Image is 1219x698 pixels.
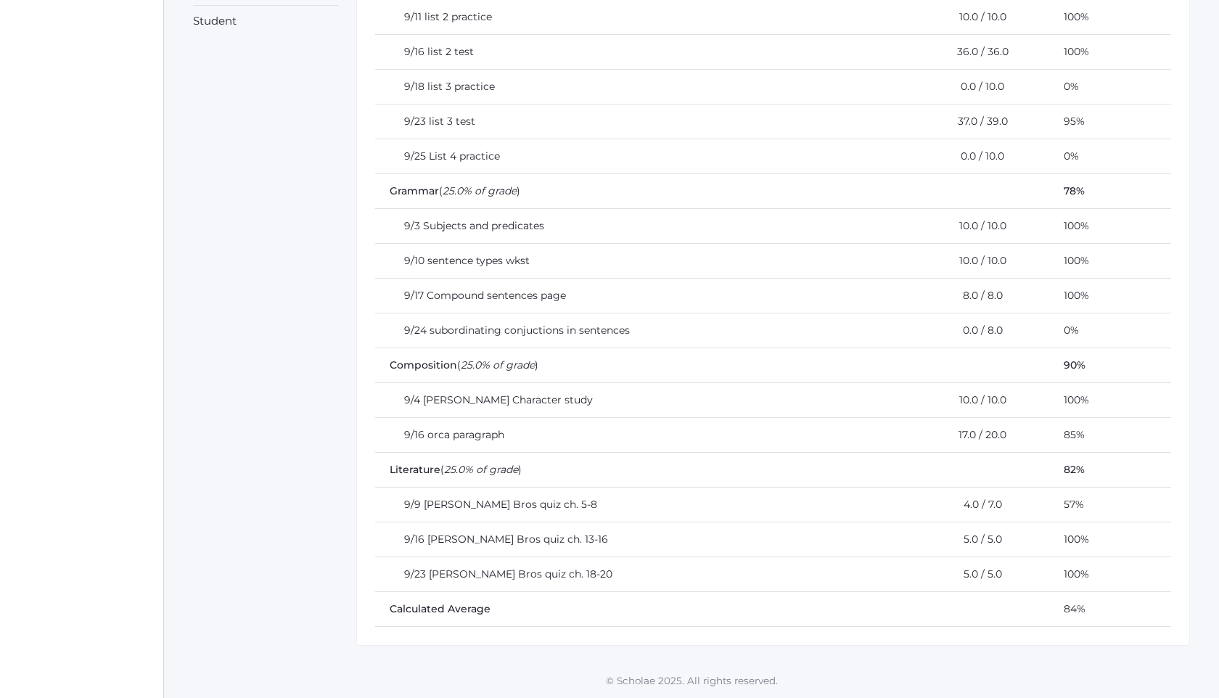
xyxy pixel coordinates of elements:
[1049,452,1171,487] td: 82%
[375,348,1049,382] td: ( )
[375,557,906,591] td: 9/23 [PERSON_NAME] Bros quiz ch. 18-20
[1049,348,1171,382] td: 90%
[1049,69,1171,104] td: 0%
[443,184,517,197] em: 25.0% of grade
[1049,139,1171,173] td: 0%
[375,208,906,243] td: 9/3 Subjects and predicates
[1049,313,1171,348] td: 0%
[461,358,535,371] em: 25.0% of grade
[375,522,906,557] td: 9/16 [PERSON_NAME] Bros quiz ch. 13-16
[1049,173,1171,208] td: 78%
[1049,557,1171,591] td: 100%
[375,69,906,104] td: 9/18 list 3 practice
[906,313,1048,348] td: 0.0 / 8.0
[375,173,1049,208] td: ( )
[375,452,1049,487] td: ( )
[1049,104,1171,139] td: 95%
[375,313,906,348] td: 9/24 subordinating conjuctions in sentences
[906,104,1048,139] td: 37.0 / 39.0
[375,104,906,139] td: 9/23 list 3 test
[390,184,439,197] span: Grammar
[375,382,906,417] td: 9/4 [PERSON_NAME] Character study
[164,673,1219,688] p: © Scholae 2025. All rights reserved.
[1049,591,1171,626] td: 84%
[193,13,338,30] li: Student
[906,382,1048,417] td: 10.0 / 10.0
[1049,382,1171,417] td: 100%
[1049,34,1171,69] td: 100%
[1049,278,1171,313] td: 100%
[375,34,906,69] td: 9/16 list 2 test
[906,243,1048,278] td: 10.0 / 10.0
[906,278,1048,313] td: 8.0 / 8.0
[906,557,1048,591] td: 5.0 / 5.0
[390,358,457,371] span: Composition
[390,463,440,476] span: Literature
[906,487,1048,522] td: 4.0 / 7.0
[375,487,906,522] td: 9/9 [PERSON_NAME] Bros quiz ch. 5-8
[906,417,1048,452] td: 17.0 / 20.0
[444,463,518,476] em: 25.0% of grade
[375,139,906,173] td: 9/25 List 4 practice
[906,522,1048,557] td: 5.0 / 5.0
[375,278,906,313] td: 9/17 Compound sentences page
[1049,417,1171,452] td: 85%
[1049,522,1171,557] td: 100%
[375,417,906,452] td: 9/16 orca paragraph
[906,69,1048,104] td: 0.0 / 10.0
[906,208,1048,243] td: 10.0 / 10.0
[1049,487,1171,522] td: 57%
[1049,243,1171,278] td: 100%
[906,34,1048,69] td: 36.0 / 36.0
[1049,208,1171,243] td: 100%
[375,243,906,278] td: 9/10 sentence types wkst
[906,139,1048,173] td: 0.0 / 10.0
[375,591,1049,626] td: Calculated Average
